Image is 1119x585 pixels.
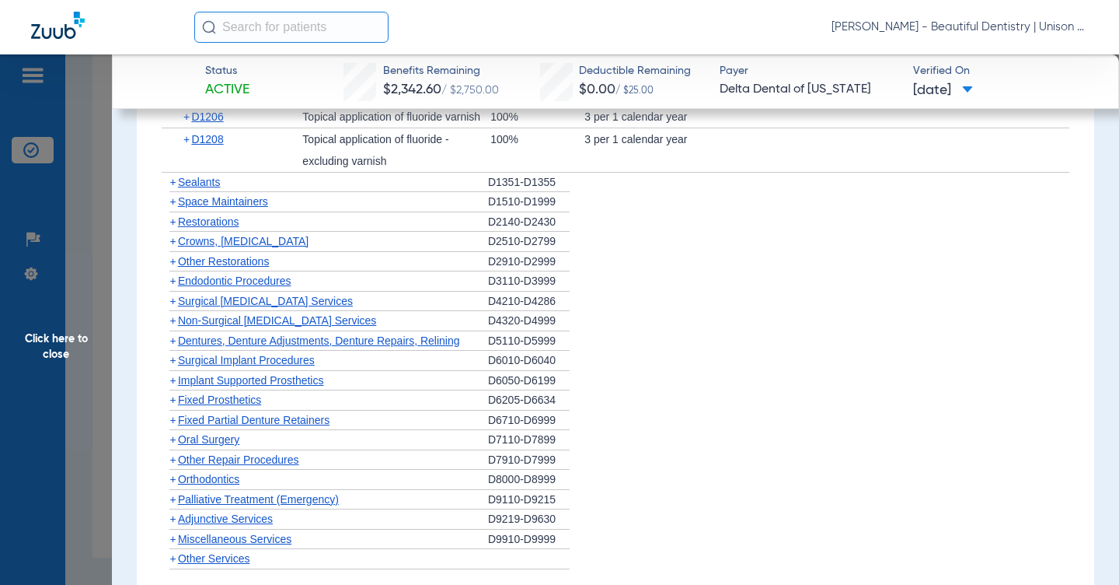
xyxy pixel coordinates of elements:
img: Zuub Logo [31,12,85,39]
img: Search Icon [202,20,216,34]
span: Adjunctive Services [178,513,273,525]
span: + [169,354,176,366]
span: Dentures, Denture Adjustments, Denture Repairs, Relining [178,335,460,347]
span: Delta Dental of [US_STATE] [720,80,900,100]
span: + [169,295,176,307]
span: + [169,473,176,485]
span: Other Services [178,552,250,565]
span: Benefits Remaining [383,63,499,79]
span: D1206 [191,110,223,123]
div: D4210-D4286 [488,292,570,312]
span: Restorations [178,215,239,228]
span: + [169,314,176,327]
div: Topical application of fluoride - excluding varnish [302,128,490,172]
span: Status [205,63,249,79]
div: D2910-D2999 [488,252,570,272]
div: D4320-D4999 [488,311,570,331]
div: 100% [490,128,584,172]
span: Surgical Implant Procedures [178,354,315,366]
span: Verified On [913,63,1093,79]
span: + [169,552,176,565]
span: Active [205,80,249,100]
iframe: Chat Widget [1041,510,1119,585]
span: [PERSON_NAME] - Beautiful Dentistry | Unison Dental Group [831,19,1088,35]
span: Sealants [178,176,220,188]
span: + [169,335,176,347]
span: + [169,195,176,208]
div: 3 per 1 calendar year [584,106,772,128]
span: + [183,128,192,150]
span: Fixed Prosthetics [178,394,261,406]
div: D9219-D9630 [488,510,570,530]
span: + [169,176,176,188]
span: / $2,750.00 [441,85,499,96]
div: D7910-D7999 [488,450,570,471]
span: Other Restorations [178,255,270,268]
span: + [169,433,176,446]
span: Fixed Partial Denture Retainers [178,414,329,426]
span: Oral Surgery [178,433,239,446]
span: Other Repair Procedures [178,454,299,466]
span: Implant Supported Prosthetics [178,374,324,387]
div: 3 per 1 calendar year [584,128,772,172]
div: Topical application of fluoride varnish [302,106,490,128]
div: D8000-D8999 [488,470,570,490]
span: + [169,374,176,387]
div: D9110-D9215 [488,490,570,510]
span: $0.00 [579,82,615,96]
div: D2140-D2430 [488,212,570,233]
div: 100% [490,106,584,128]
input: Search for patients [194,12,389,43]
span: Endodontic Procedures [178,275,291,287]
span: Palliative Treatment (Emergency) [178,493,339,506]
span: Space Maintainers [178,195,268,208]
div: D1510-D1999 [488,192,570,212]
div: D2510-D2799 [488,232,570,252]
span: / $25.00 [615,86,654,96]
div: D5110-D5999 [488,331,570,352]
div: D9910-D9999 [488,530,570,550]
span: + [183,106,192,128]
span: + [169,255,176,268]
span: Payer [720,63,900,79]
div: D1351-D1355 [488,173,570,193]
span: $2,342.60 [383,82,441,96]
div: D7110-D7899 [488,430,570,450]
span: + [169,493,176,506]
span: + [169,513,176,525]
span: + [169,394,176,406]
div: D6010-D6040 [488,351,570,371]
span: Non-Surgical [MEDICAL_DATA] Services [178,314,376,327]
span: + [169,414,176,426]
span: + [169,533,176,545]
span: Surgical [MEDICAL_DATA] Services [178,295,353,307]
span: + [169,215,176,228]
span: Crowns, [MEDICAL_DATA] [178,235,309,247]
span: D1208 [191,133,223,145]
span: + [169,454,176,466]
span: [DATE] [913,81,973,100]
div: D6710-D6999 [488,411,570,431]
span: Deductible Remaining [579,63,691,79]
span: Miscellaneous Services [178,533,291,545]
div: D3110-D3999 [488,271,570,292]
span: Orthodontics [178,473,239,485]
div: D6050-D6199 [488,371,570,391]
div: D6205-D6634 [488,391,570,411]
span: + [169,235,176,247]
span: + [169,275,176,287]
